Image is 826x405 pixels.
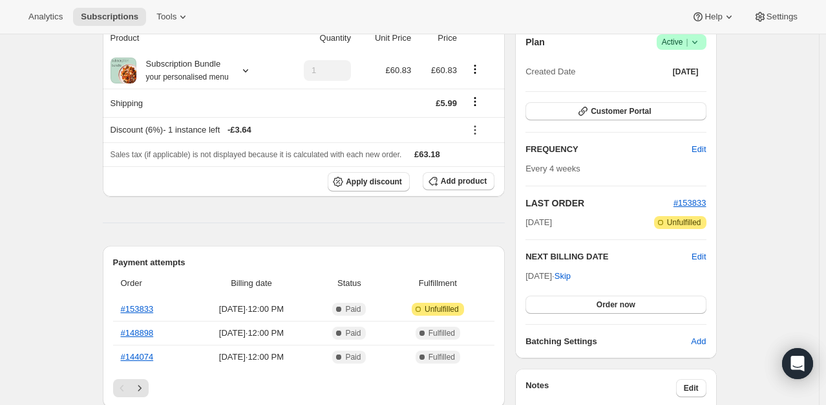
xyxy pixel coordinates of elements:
[111,58,136,83] img: product img
[684,139,714,160] button: Edit
[525,197,673,210] h2: LAST ORDER
[692,250,706,263] button: Edit
[555,270,571,283] span: Skip
[441,176,487,186] span: Add product
[414,149,440,159] span: £63.18
[388,277,487,290] span: Fulfillment
[431,65,457,75] span: £60.83
[691,335,706,348] span: Add
[113,379,495,397] nav: Pagination
[149,8,197,26] button: Tools
[193,277,310,290] span: Billing date
[103,89,280,117] th: Shipping
[415,24,461,52] th: Price
[131,379,149,397] button: Next
[525,36,545,49] h2: Plan
[156,12,176,22] span: Tools
[673,67,699,77] span: [DATE]
[193,351,310,364] span: [DATE] · 12:00 PM
[525,216,552,229] span: [DATE]
[465,94,485,109] button: Shipping actions
[525,102,706,120] button: Customer Portal
[345,352,361,362] span: Paid
[121,328,154,338] a: #148898
[686,37,688,47] span: |
[136,58,229,83] div: Subscription Bundle
[345,304,361,314] span: Paid
[73,8,146,26] button: Subscriptions
[81,12,138,22] span: Subscriptions
[103,24,280,52] th: Product
[429,328,455,338] span: Fulfilled
[525,164,580,173] span: Every 4 weeks
[665,63,706,81] button: [DATE]
[21,8,70,26] button: Analytics
[121,352,154,362] a: #144074
[328,172,410,192] button: Apply discount
[193,303,310,316] span: [DATE] · 12:00 PM
[667,217,701,228] span: Unfulfilled
[436,98,457,108] span: £5.99
[423,172,494,190] button: Add product
[28,12,63,22] span: Analytics
[673,197,706,210] button: #153833
[676,379,706,397] button: Edit
[425,304,459,314] span: Unfulfilled
[228,124,251,137] span: - £3.64
[346,177,402,187] span: Apply discount
[525,271,571,281] span: [DATE] ·
[692,143,706,156] span: Edit
[782,348,813,379] div: Open Intercom Messenger
[525,250,692,263] h2: NEXT BILLING DATE
[429,352,455,362] span: Fulfilled
[317,277,381,290] span: Status
[525,143,692,156] h2: FREQUENCY
[746,8,805,26] button: Settings
[684,383,699,393] span: Edit
[525,65,575,78] span: Created Date
[525,335,691,348] h6: Batching Settings
[683,331,714,352] button: Add
[345,328,361,338] span: Paid
[591,106,651,116] span: Customer Portal
[547,266,578,287] button: Skip
[355,24,415,52] th: Unit Price
[113,256,495,269] h2: Payment attempts
[111,150,402,159] span: Sales tax (if applicable) is not displayed because it is calculated with each new order.
[597,300,635,310] span: Order now
[673,198,706,208] a: #153833
[767,12,798,22] span: Settings
[704,12,722,22] span: Help
[525,379,676,397] h3: Notes
[193,327,310,340] span: [DATE] · 12:00 PM
[525,296,706,314] button: Order now
[684,8,743,26] button: Help
[111,124,457,137] div: Discount (6%) - 1 instance left
[662,36,701,49] span: Active
[113,269,189,298] th: Order
[280,24,355,52] th: Quantity
[146,72,229,82] small: your personalised menu
[121,304,154,314] a: #153833
[385,65,411,75] span: £60.83
[465,62,485,76] button: Product actions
